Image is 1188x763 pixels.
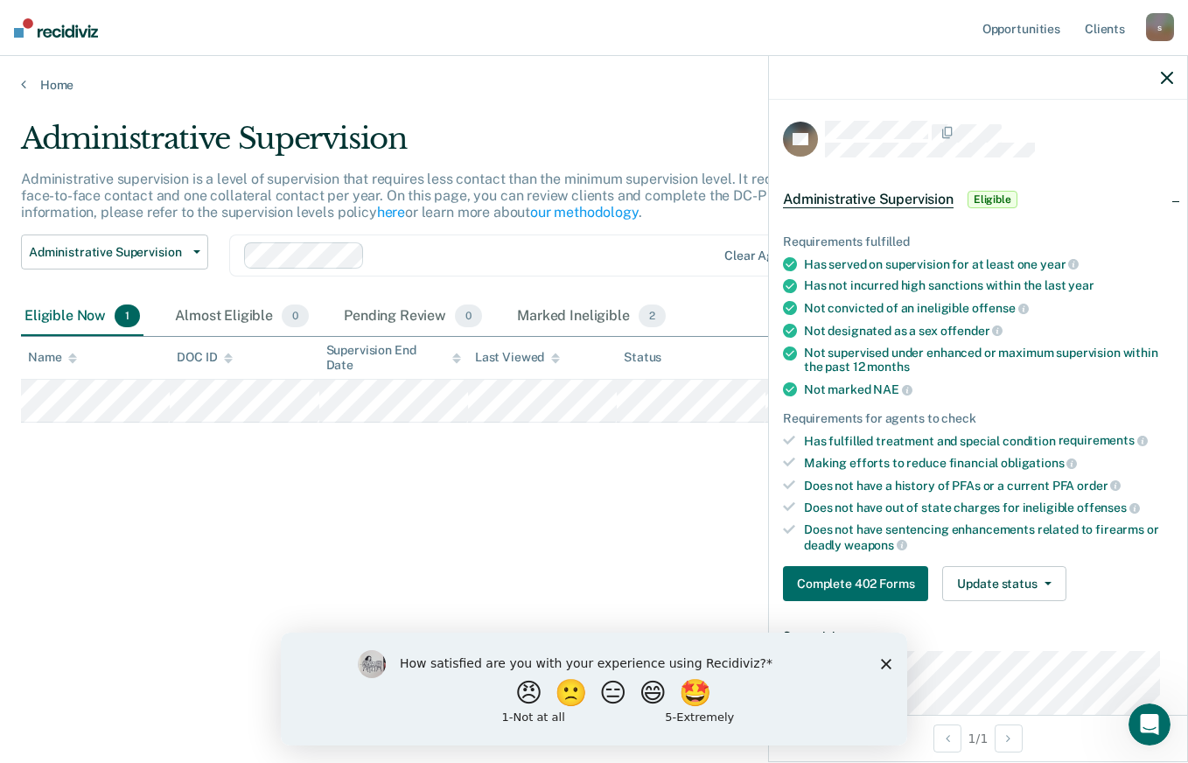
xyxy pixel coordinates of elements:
[455,304,482,327] span: 0
[1129,703,1171,745] iframe: Intercom live chat
[530,204,639,220] a: our methodology
[804,278,1173,293] div: Has not incurred high sanctions within the last
[804,346,1173,375] div: Not supervised under enhanced or maximum supervision within the past 12
[933,724,961,752] button: Previous Opportunity
[28,350,77,365] div: Name
[1077,500,1140,514] span: offenses
[377,204,405,220] a: here
[1001,456,1077,470] span: obligations
[769,171,1187,227] div: Administrative SupervisionEligible
[804,381,1173,397] div: Not marked
[867,360,909,374] span: months
[281,633,907,745] iframe: Survey by Kim from Recidiviz
[783,411,1173,426] div: Requirements for agents to check
[783,566,935,601] a: Navigate to form link
[968,191,1017,208] span: Eligible
[624,350,661,365] div: Status
[783,629,1173,644] dt: Supervision
[940,324,1003,338] span: offender
[942,566,1066,601] button: Update status
[639,304,666,327] span: 2
[171,297,312,336] div: Almost Eligible
[1068,278,1094,292] span: year
[995,724,1023,752] button: Next Opportunity
[804,433,1173,449] div: Has fulfilled treatment and special condition
[21,121,912,171] div: Administrative Supervision
[21,171,892,220] p: Administrative supervision is a level of supervision that requires less contact than the minimum ...
[1146,13,1174,41] div: s
[724,248,799,263] div: Clear agents
[873,382,912,396] span: NAE
[783,566,928,601] button: Complete 402 Forms
[115,304,140,327] span: 1
[514,297,669,336] div: Marked Ineligible
[29,245,186,260] span: Administrative Supervision
[21,297,143,336] div: Eligible Now
[1040,257,1079,271] span: year
[282,304,309,327] span: 0
[804,455,1173,471] div: Making efforts to reduce financial
[972,301,1029,315] span: offense
[804,256,1173,272] div: Has served on supervision for at least one
[844,538,907,552] span: weapons
[177,350,233,365] div: DOC ID
[783,191,954,208] span: Administrative Supervision
[769,715,1187,761] div: 1 / 1
[804,478,1173,493] div: Does not have a history of PFAs or a current PFA order
[804,500,1173,515] div: Does not have out of state charges for ineligible
[475,350,560,365] div: Last Viewed
[1059,433,1148,447] span: requirements
[326,343,461,373] div: Supervision End Date
[804,300,1173,316] div: Not convicted of an ineligible
[21,77,1167,93] a: Home
[14,18,98,38] img: Recidiviz
[804,522,1173,552] div: Does not have sentencing enhancements related to firearms or deadly
[340,297,486,336] div: Pending Review
[783,234,1173,249] div: Requirements fulfilled
[804,323,1173,339] div: Not designated as a sex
